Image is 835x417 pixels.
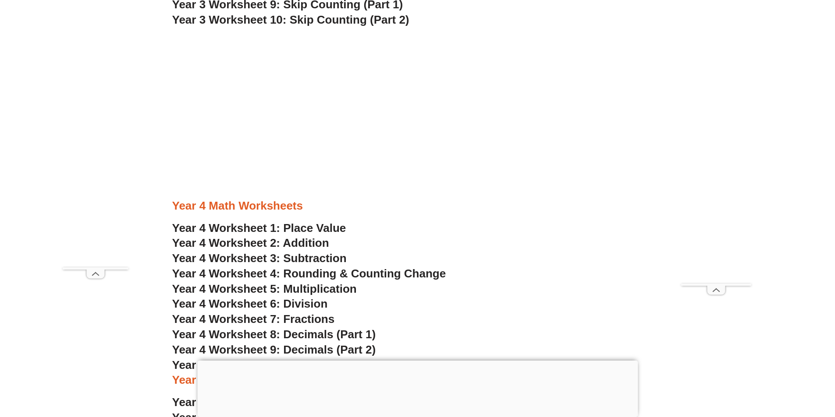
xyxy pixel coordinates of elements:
[172,373,663,388] h3: Year 5 Math Worksheets
[689,318,835,417] div: 聊天小组件
[172,282,357,295] a: Year 4 Worksheet 5: Multiplication
[172,396,414,409] a: Year 5 Worksheet 1: Place Value & Rounding
[172,312,335,326] a: Year 4 Worksheet 7: Fractions
[172,297,328,310] a: Year 4 Worksheet 6: Division
[172,328,376,341] a: Year 4 Worksheet 8: Decimals (Part 1)
[172,13,409,26] a: Year 3 Worksheet 10: Skip Counting (Part 2)
[172,252,347,265] a: Year 4 Worksheet 3: Subtraction
[197,361,638,415] iframe: Advertisement
[172,199,663,214] h3: Year 4 Math Worksheets
[172,236,329,249] a: Year 4 Worksheet 2: Addition
[172,267,446,280] a: Year 4 Worksheet 4: Rounding & Counting Change
[172,358,392,371] a: Year 4 Worksheet 10: Conversion of Unit
[172,343,376,356] a: Year 4 Worksheet 9: Decimals (Part 2)
[689,318,835,417] iframe: Chat Widget
[63,21,128,267] iframe: Advertisement
[172,221,346,235] a: Year 4 Worksheet 1: Place Value
[681,21,751,284] iframe: Advertisement
[155,67,681,190] iframe: Advertisement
